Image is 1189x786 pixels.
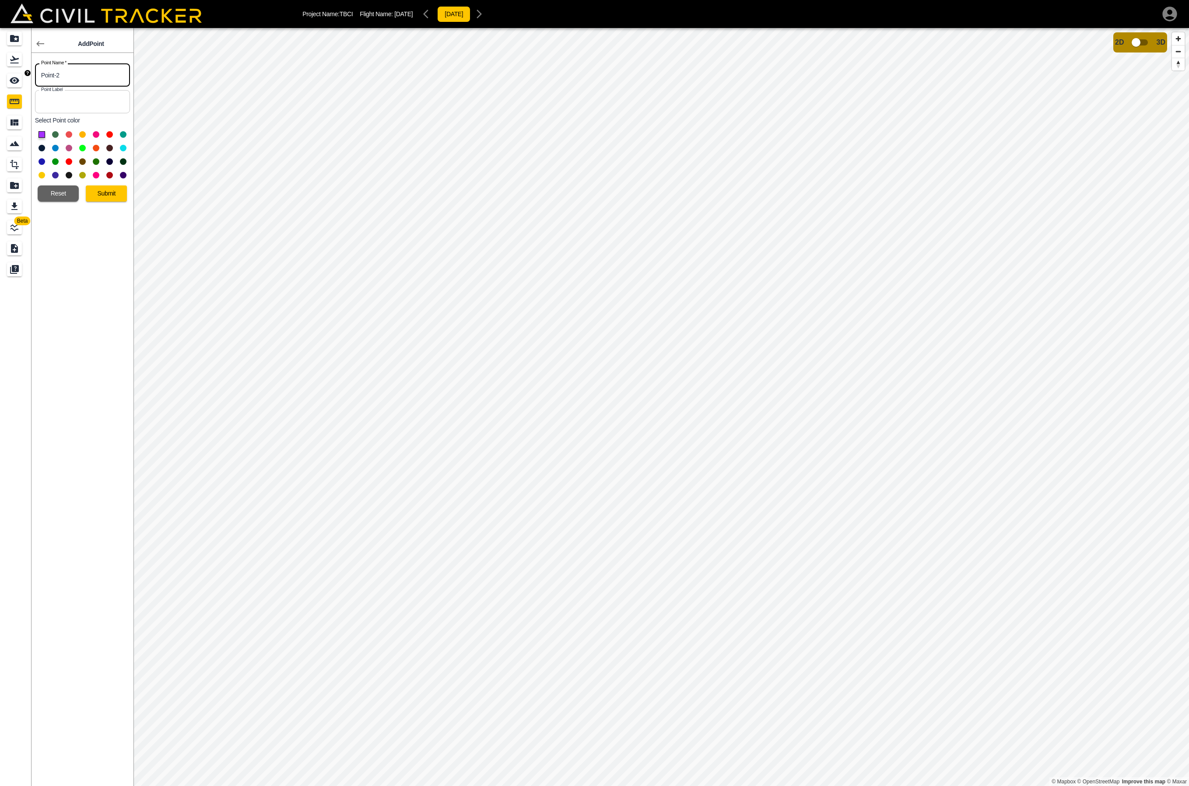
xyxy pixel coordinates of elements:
[1172,45,1185,58] button: Zoom out
[1157,38,1165,46] span: 3D
[1077,779,1120,785] a: OpenStreetMap
[437,6,470,22] button: [DATE]
[1115,38,1124,46] span: 2D
[394,10,413,17] span: [DATE]
[302,10,353,17] p: Project Name: TBCI
[1122,779,1165,785] a: Map feedback
[1172,32,1185,45] button: Zoom in
[360,10,413,17] p: Flight Name:
[1167,779,1187,785] a: Maxar
[133,28,1189,786] canvas: Map
[1172,58,1185,70] button: Reset bearing to north
[11,3,202,23] img: Civil Tracker
[1052,779,1076,785] a: Mapbox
